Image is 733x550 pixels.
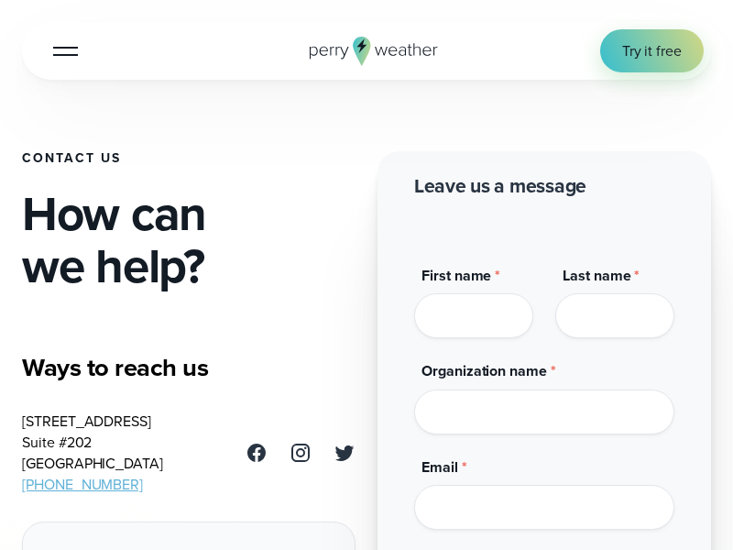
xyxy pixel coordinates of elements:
h3: Ways to reach us [22,351,356,384]
a: Try it free [600,29,704,72]
span: Try it free [622,40,682,61]
span: Last name [563,265,630,286]
h1: Contact Us [22,151,356,166]
span: Organization name [421,360,547,381]
address: [STREET_ADDRESS] Suite #202 [GEOGRAPHIC_DATA] [22,411,163,495]
span: First name [421,265,491,286]
a: [PHONE_NUMBER] [22,474,143,495]
span: Email [421,456,458,478]
h2: Leave us a message [414,173,586,199]
h2: How can we help? [22,188,356,291]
